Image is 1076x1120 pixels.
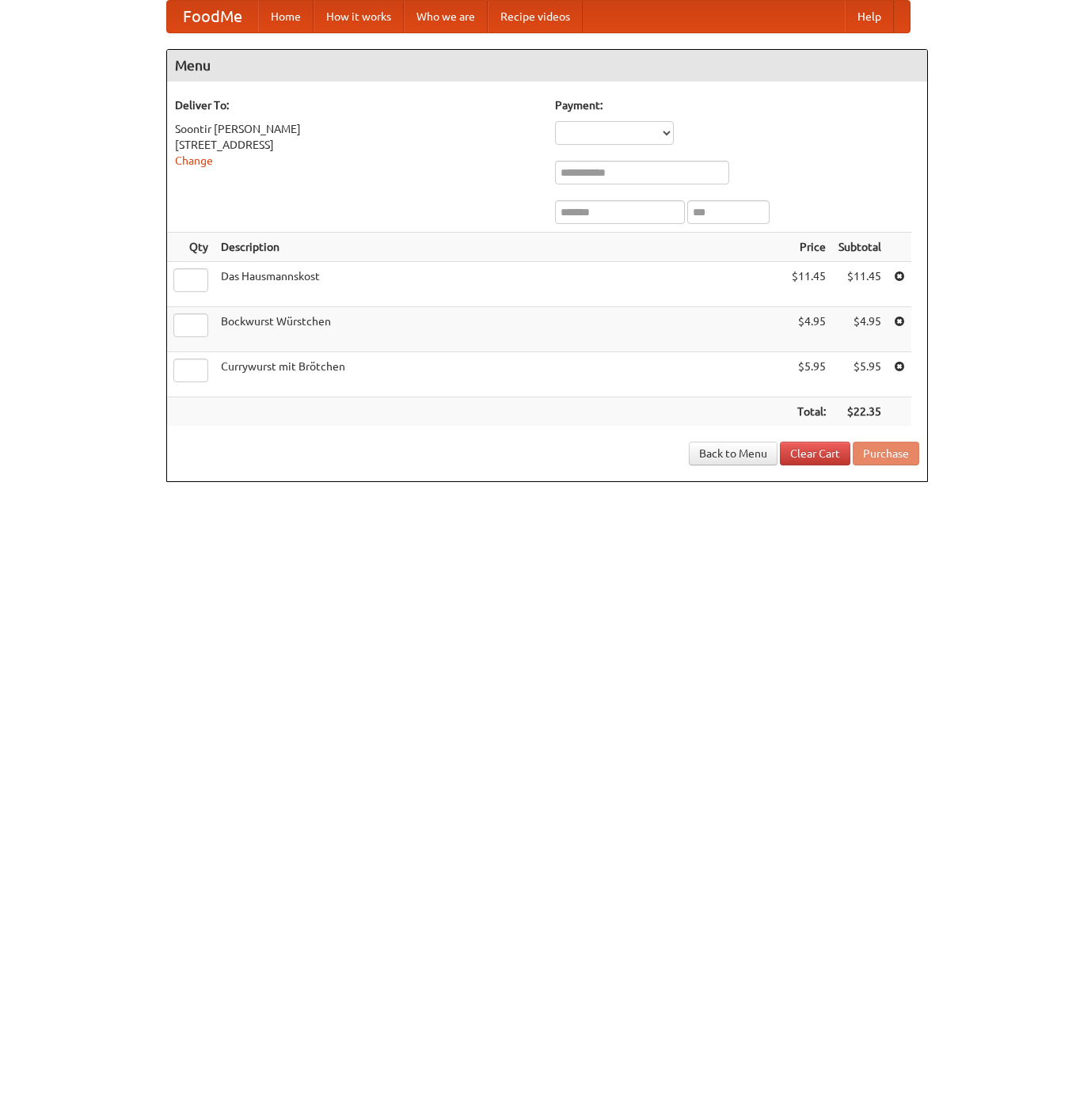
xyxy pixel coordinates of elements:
[215,352,785,397] td: Currywurst mit Brötchen
[215,307,785,352] td: Bockwurst Würstchen
[780,442,850,465] a: Clear Cart
[215,262,785,307] td: Das Hausmannskost
[215,233,785,262] th: Description
[845,1,894,32] a: Help
[832,397,888,427] th: $22.35
[785,397,832,427] th: Total:
[785,352,832,397] td: $5.95
[167,233,215,262] th: Qty
[689,442,778,465] a: Back to Menu
[832,352,888,397] td: $5.95
[175,154,213,167] a: Change
[488,1,583,32] a: Recipe videos
[314,1,404,32] a: How it works
[167,50,927,82] h4: Menu
[555,97,919,113] h5: Payment:
[853,442,919,465] button: Purchase
[832,262,888,307] td: $11.45
[832,233,888,262] th: Subtotal
[175,137,539,153] div: [STREET_ADDRESS]
[258,1,314,32] a: Home
[404,1,488,32] a: Who we are
[785,233,832,262] th: Price
[167,1,258,32] a: FoodMe
[175,121,539,137] div: Soontir [PERSON_NAME]
[175,97,539,113] h5: Deliver To:
[785,262,832,307] td: $11.45
[832,307,888,352] td: $4.95
[785,307,832,352] td: $4.95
